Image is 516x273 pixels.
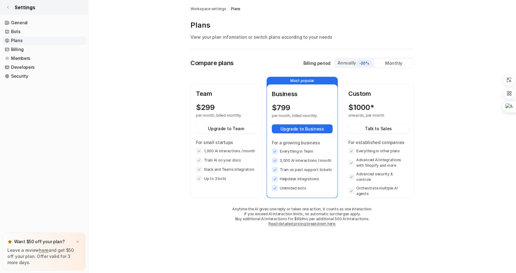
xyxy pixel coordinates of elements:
[348,148,408,154] li: Everything in other plans
[348,185,408,197] li: Orchestrate multiple AI agents
[190,216,414,221] p: Buy additional AI interactions for $99/mo per additional 500 AI interactions.
[2,18,86,27] a: General
[348,89,408,98] p: Custom
[7,239,12,244] img: star
[228,6,229,12] span: /
[272,148,333,154] li: Everything in Team
[2,72,86,80] a: Security
[348,171,408,182] li: Advanced security & controls
[348,124,408,133] button: Talk to Sales
[348,139,408,146] p: For established companies
[190,34,414,40] p: View your plan information or switch plans according to your needs
[196,113,245,118] p: per month, billed monthly
[76,240,80,244] img: x
[272,124,333,133] button: Upgrade to Business
[190,6,226,12] a: Workspace settings
[348,113,397,118] p: onwards, per month
[196,157,256,163] li: Train AI on your docs
[196,148,256,154] li: 1,000 AI interactions / month
[374,59,413,68] div: Monthly
[39,248,49,253] a: here
[196,124,256,133] button: Upgrade to Team
[357,60,371,66] span: -20%
[348,157,408,168] li: Advanced AI integrations with Shopify and more
[2,27,86,36] a: Bots
[272,139,333,146] p: For a growing business
[272,89,333,99] p: Business
[196,139,256,146] p: For small startups
[196,89,256,98] p: Team
[2,36,86,45] a: Plans
[7,247,81,266] p: Leave a review and get $50 off your plan. Offer valid for 3 more days.
[190,20,414,30] p: Plans
[348,103,374,112] p: $ 1000*
[14,239,65,245] p: Want $50 off your plan?
[196,103,215,112] p: $ 299
[268,221,336,226] a: Read detailed pricing breakdown here.
[267,77,338,84] p: Most popular
[2,63,86,72] a: Developers
[190,212,414,216] p: If you exceed AI interaction limits, no automatic surcharges apply.
[303,60,330,66] p: Billing period
[15,4,35,11] span: Settings
[272,113,322,118] p: per month, billed monthly
[272,158,333,164] li: 3,000 AI interactions / month
[196,166,256,173] li: Slack and Teams integration
[272,103,290,112] p: $ 799
[272,176,333,182] li: Helpdesk integrations
[272,185,333,191] li: Unlimited bots
[190,207,414,212] p: Anytime the AI gives one reply or takes one action, it counts as one interaction.
[2,45,86,54] a: Billing
[231,6,240,12] a: Plans
[2,54,86,63] a: Members
[272,167,333,173] li: Train on past support tickets
[190,58,234,68] p: Compare plans
[196,176,256,182] li: Up to 3 bots
[337,60,372,66] div: Annually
